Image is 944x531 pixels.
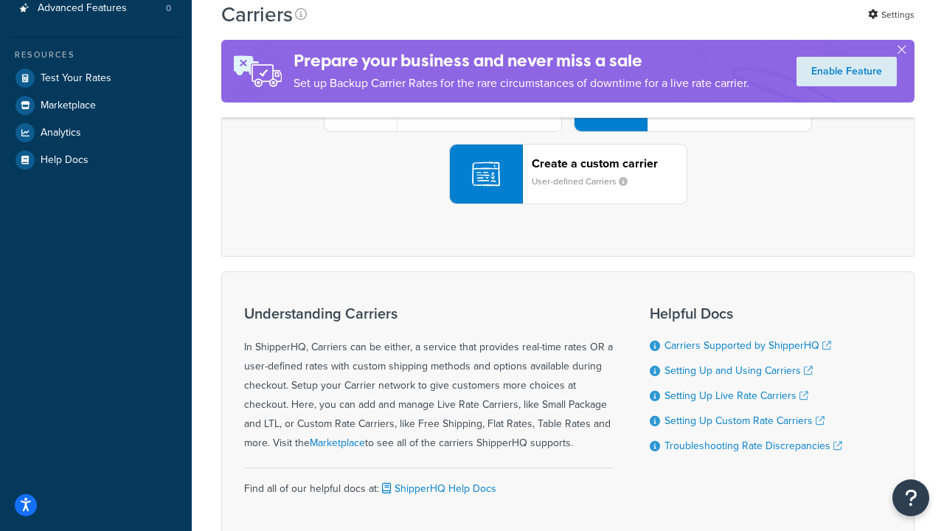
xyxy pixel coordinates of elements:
a: Troubleshooting Rate Discrepancies [664,438,842,454]
span: Help Docs [41,154,88,167]
span: Test Your Rates [41,72,111,85]
span: 0 [166,2,171,15]
button: Open Resource Center [892,479,929,516]
h4: Prepare your business and never miss a sale [294,49,749,73]
a: Settings [868,4,914,25]
a: Analytics [11,119,181,146]
a: Help Docs [11,147,181,173]
a: Test Your Rates [11,65,181,91]
a: Enable Feature [796,57,897,86]
a: Setting Up and Using Carriers [664,363,813,378]
h3: Helpful Docs [650,305,842,322]
div: In ShipperHQ, Carriers can be either, a service that provides real-time rates OR a user-defined r... [244,305,613,453]
a: Marketplace [310,435,365,451]
img: icon-carrier-custom-c93b8a24.svg [472,160,500,188]
small: User-defined Carriers [532,175,639,188]
header: Create a custom carrier [532,156,687,170]
a: ShipperHQ Help Docs [379,481,496,496]
a: Setting Up Custom Rate Carriers [664,413,825,428]
button: Create a custom carrierUser-defined Carriers [449,144,687,204]
a: Setting Up Live Rate Carriers [664,388,808,403]
span: Advanced Features [38,2,127,15]
span: Marketplace [41,100,96,112]
p: Set up Backup Carrier Rates for the rare circumstances of downtime for a live rate carrier. [294,73,749,94]
a: Carriers Supported by ShipperHQ [664,338,831,353]
img: ad-rules-rateshop-fe6ec290ccb7230408bd80ed9643f0289d75e0ffd9eb532fc0e269fcd187b520.png [221,40,294,103]
h3: Understanding Carriers [244,305,613,322]
span: Analytics [41,127,81,139]
a: Marketplace [11,92,181,119]
div: Resources [11,49,181,61]
div: Find all of our helpful docs at: [244,468,613,499]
